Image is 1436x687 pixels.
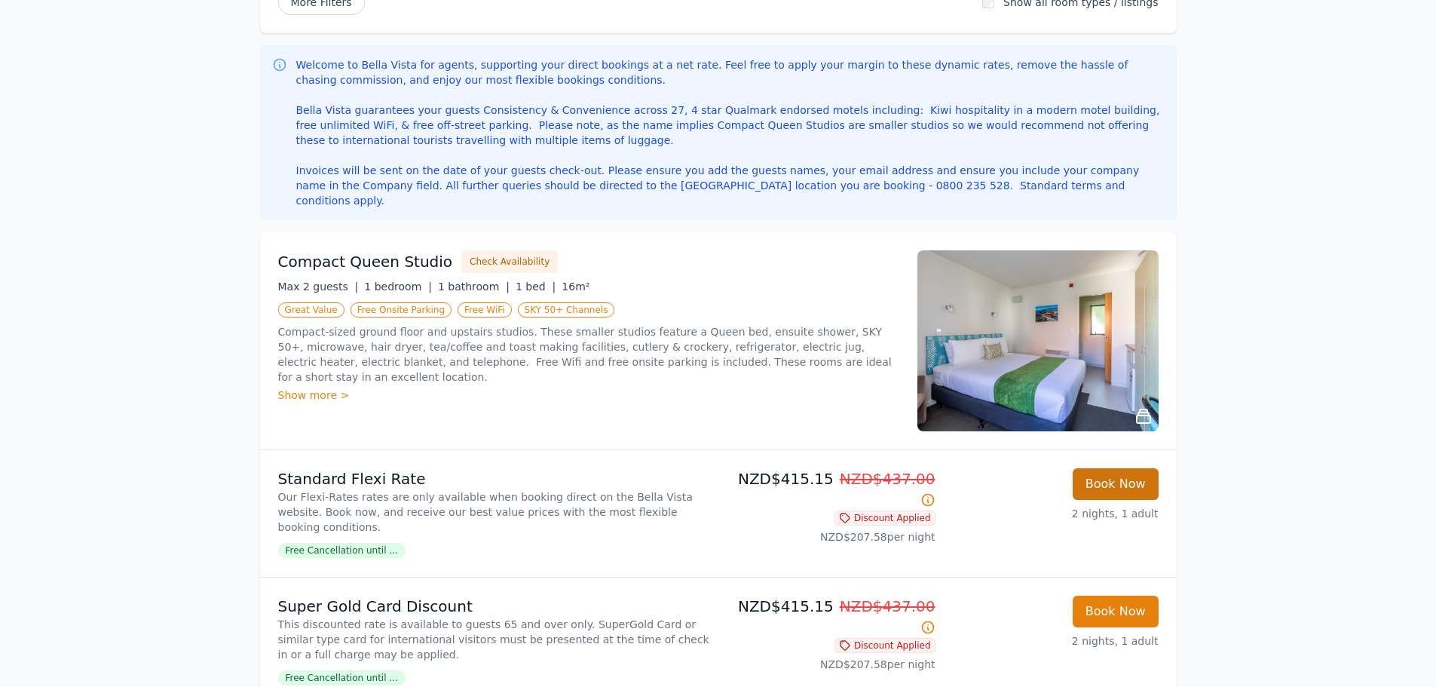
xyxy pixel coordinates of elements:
span: SKY 50+ Channels [518,302,615,317]
div: Show more > [278,388,899,403]
span: Free Cancellation until ... [278,543,406,558]
span: Free Cancellation until ... [278,670,406,685]
button: Book Now [1073,596,1159,627]
p: Super Gold Card Discount [278,596,712,617]
span: 1 bed | [516,281,556,293]
span: Great Value [278,302,344,317]
p: 2 nights, 1 adult [948,506,1159,521]
h3: Compact Queen Studio [278,251,453,272]
span: Discount Applied [834,511,935,526]
p: NZD$415.15 [724,596,935,638]
button: Check Availability [461,250,558,273]
p: Compact-sized ground floor and upstairs studios. These smaller studios feature a Queen bed, ensui... [278,324,899,385]
p: NZD$207.58 per night [724,529,935,544]
p: 2 nights, 1 adult [948,633,1159,649]
span: Max 2 guests | [278,281,359,293]
span: NZD$437.00 [840,597,935,615]
span: 1 bedroom | [364,281,432,293]
span: Free WiFi [458,302,512,317]
span: NZD$437.00 [840,470,935,488]
button: Book Now [1073,468,1159,500]
p: NZD$207.58 per night [724,657,935,672]
p: Standard Flexi Rate [278,468,712,489]
p: Our Flexi-Rates rates are only available when booking direct on the Bella Vista website. Book now... [278,489,712,535]
span: 1 bathroom | [438,281,510,293]
p: NZD$415.15 [724,468,935,511]
span: Free Onsite Parking [351,302,452,317]
span: Discount Applied [834,638,935,653]
span: 16m² [562,281,589,293]
p: Welcome to Bella Vista for agents, supporting your direct bookings at a net rate. Feel free to ap... [296,57,1165,208]
p: This discounted rate is available to guests 65 and over only. SuperGold Card or similar type card... [278,617,712,662]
